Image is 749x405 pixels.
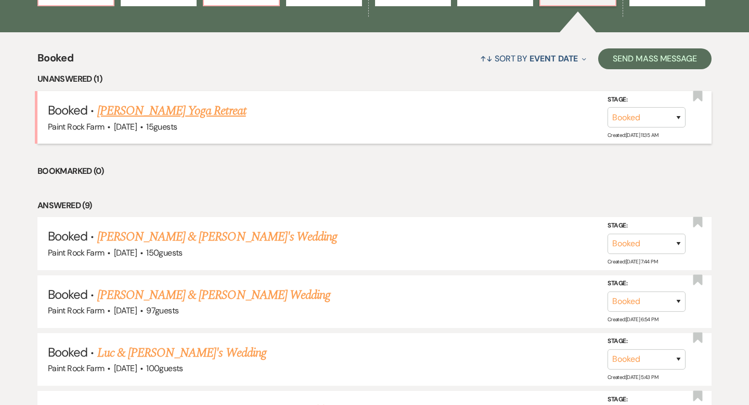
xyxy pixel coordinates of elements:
[146,247,182,258] span: 150 guests
[48,247,104,258] span: Paint Rock Farm
[48,305,104,316] span: Paint Rock Farm
[48,228,87,244] span: Booked
[114,363,137,374] span: [DATE]
[48,121,104,132] span: Paint Rock Farm
[114,305,137,316] span: [DATE]
[114,247,137,258] span: [DATE]
[97,344,266,362] a: Luc & [PERSON_NAME]'s Wedding
[97,227,338,246] a: [PERSON_NAME] & [PERSON_NAME]'s Wedding
[37,50,73,72] span: Booked
[608,94,686,106] label: Stage:
[608,220,686,232] label: Stage:
[48,102,87,118] span: Booked
[530,53,578,64] span: Event Date
[608,336,686,347] label: Stage:
[608,316,658,323] span: Created: [DATE] 6:54 PM
[114,121,137,132] span: [DATE]
[608,258,657,265] span: Created: [DATE] 7:44 PM
[48,286,87,302] span: Booked
[608,374,658,381] span: Created: [DATE] 5:43 PM
[608,394,686,405] label: Stage:
[146,121,177,132] span: 15 guests
[598,48,712,69] button: Send Mass Message
[97,286,330,305] a: [PERSON_NAME] & [PERSON_NAME] Wedding
[480,53,493,64] span: ↑↓
[476,45,590,72] button: Sort By Event Date
[37,164,712,178] li: Bookmarked (0)
[48,344,87,360] span: Booked
[97,102,246,120] a: [PERSON_NAME] Yoga Retreat
[146,363,183,374] span: 100 guests
[48,363,104,374] span: Paint Rock Farm
[608,278,686,289] label: Stage:
[608,132,658,138] span: Created: [DATE] 11:35 AM
[37,72,712,86] li: Unanswered (1)
[37,199,712,212] li: Answered (9)
[146,305,178,316] span: 97 guests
